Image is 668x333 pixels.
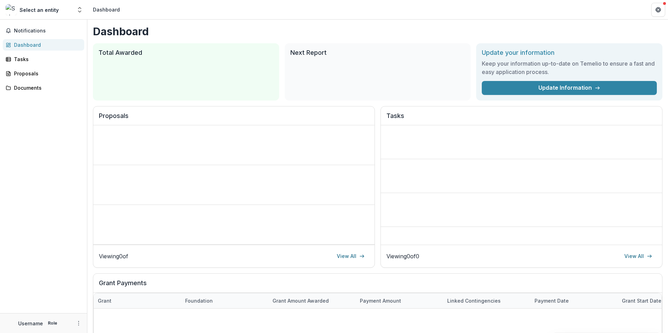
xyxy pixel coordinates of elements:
[99,112,369,125] h2: Proposals
[90,5,123,15] nav: breadcrumb
[93,6,120,13] div: Dashboard
[14,70,79,77] div: Proposals
[99,49,274,57] h2: Total Awarded
[20,6,59,14] div: Select an entity
[482,49,657,57] h2: Update your information
[482,81,657,95] a: Update Information
[93,25,662,38] h1: Dashboard
[14,55,79,63] div: Tasks
[651,3,665,17] button: Get Help
[46,320,59,326] p: Role
[3,68,84,79] a: Proposals
[99,252,128,260] p: Viewing 0 of
[3,82,84,94] a: Documents
[18,320,43,327] p: Username
[74,319,83,327] button: More
[14,84,79,91] div: Documents
[3,53,84,65] a: Tasks
[333,251,369,262] a: View All
[3,25,84,36] button: Notifications
[99,279,656,293] h2: Grant Payments
[6,4,17,15] img: Select an entity
[290,49,465,57] h2: Next Report
[620,251,656,262] a: View All
[14,41,79,49] div: Dashboard
[482,59,657,76] h3: Keep your information up-to-date on Temelio to ensure a fast and easy application process.
[14,28,81,34] span: Notifications
[75,3,85,17] button: Open entity switcher
[386,252,419,260] p: Viewing 0 of 0
[386,112,656,125] h2: Tasks
[3,39,84,51] a: Dashboard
